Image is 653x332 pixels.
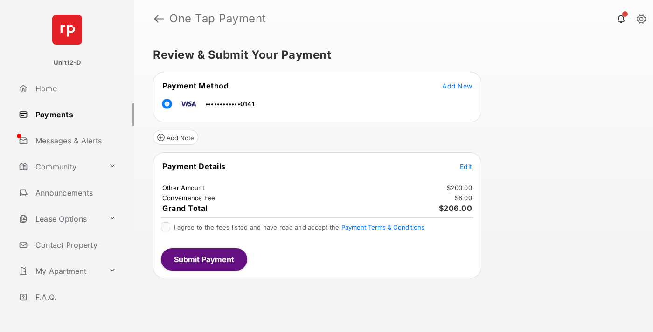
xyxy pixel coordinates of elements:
a: F.A.Q. [15,286,134,308]
a: Announcements [15,182,134,204]
span: $206.00 [439,203,472,213]
span: Grand Total [162,203,208,213]
span: Payment Details [162,162,226,171]
td: $6.00 [454,194,472,202]
a: Contact Property [15,234,134,256]
a: Home [15,77,134,100]
a: My Apartment [15,260,105,282]
span: Edit [460,163,472,170]
td: $200.00 [446,183,472,192]
a: Community [15,156,105,178]
button: Submit Payment [161,248,247,271]
strong: One Tap Payment [169,13,266,24]
a: Lease Options [15,208,105,230]
button: Edit [460,162,472,171]
a: Messages & Alerts [15,129,134,152]
img: svg+xml;base64,PHN2ZyB4bWxucz0iaHR0cDovL3d3dy53My5vcmcvMjAwMC9zdmciIHdpZHRoPSI2NCIgaGVpZ2h0PSI2NC... [52,15,82,45]
span: I agree to the fees listed and have read and accept the [174,224,424,231]
button: Add New [442,81,472,90]
button: I agree to the fees listed and have read and accept the [341,224,424,231]
button: Add Note [153,130,198,145]
span: ••••••••••••0141 [205,100,255,108]
p: Unit12-D [54,58,81,68]
td: Other Amount [162,183,205,192]
td: Convenience Fee [162,194,216,202]
h5: Review & Submit Your Payment [153,49,627,61]
span: Payment Method [162,81,229,90]
a: Payments [15,103,134,126]
span: Add New [442,82,472,90]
